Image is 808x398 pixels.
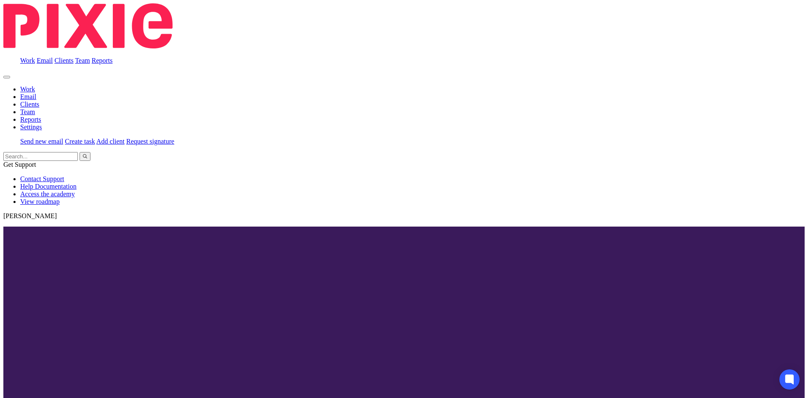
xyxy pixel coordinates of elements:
[75,57,90,64] a: Team
[20,138,63,145] a: Send new email
[20,101,39,108] a: Clients
[20,108,35,115] a: Team
[20,116,41,123] a: Reports
[20,93,36,100] a: Email
[3,212,805,220] p: [PERSON_NAME]
[3,3,173,48] img: Pixie
[3,161,36,168] span: Get Support
[92,57,113,64] a: Reports
[54,57,73,64] a: Clients
[20,175,64,182] a: Contact Support
[65,138,95,145] a: Create task
[20,85,35,93] a: Work
[3,152,78,161] input: Search
[20,57,35,64] a: Work
[96,138,125,145] a: Add client
[20,198,60,205] a: View roadmap
[126,138,174,145] a: Request signature
[37,57,53,64] a: Email
[20,123,42,131] a: Settings
[20,190,75,198] a: Access the academy
[20,183,77,190] a: Help Documentation
[80,152,90,161] button: Search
